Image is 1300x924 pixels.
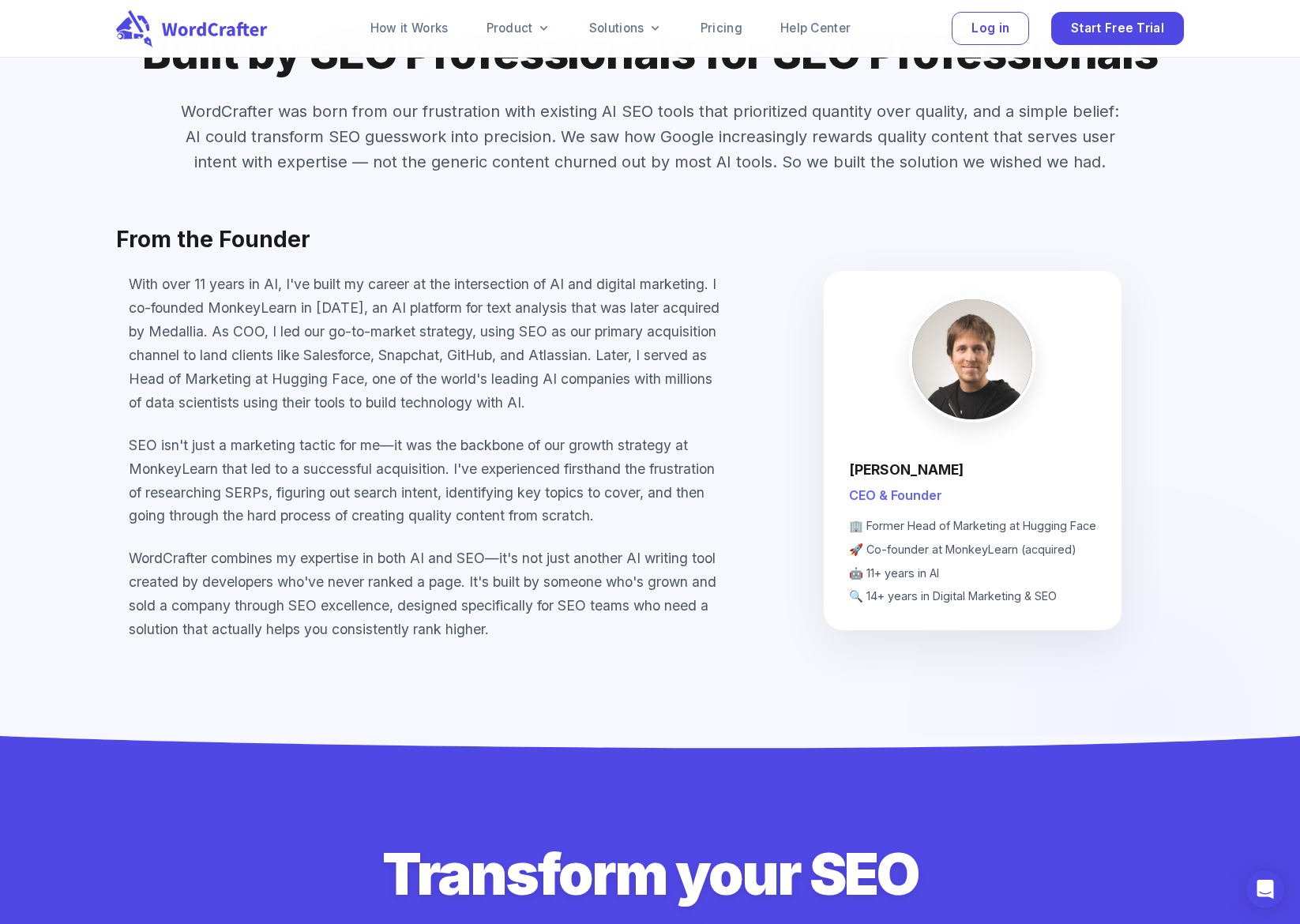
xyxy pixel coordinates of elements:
p: WordCrafter combines my expertise in both AI and SEO—it's not just another AI writing tool create... [129,547,723,641]
h4: [PERSON_NAME] [849,460,964,479]
p: SEO isn't just a marketing tactic for me—it was the backbone of our growth strategy at MonkeyLear... [129,434,723,528]
p: WordCrafter was born from our frustration with existing AI SEO tools that prioritized quantity ov... [176,99,1124,175]
a: Pricing [701,19,742,38]
div: Open Intercom Messenger [1246,870,1284,908]
span: Log in [971,18,1009,39]
p: CEO & Founder [849,486,942,505]
span: 🚀 Co-founder at MonkeyLearn (acquired) [849,541,1096,558]
button: Start Free Trial [1051,12,1184,46]
span: 🤖 11+ years in AI [849,565,1096,582]
img: Federico Pascual [912,299,1032,419]
span: 🔍 14+ years in Digital Marketing & SEO [849,588,1096,605]
a: Help Center [780,19,851,38]
a: How it Works [370,19,449,38]
p: With over 11 years in AI, I've built my career at the intersection of AI and digital marketing. I... [129,272,723,414]
h4: From the Founder [116,225,1184,254]
span: Start Free Trial [1071,18,1164,39]
span: 🏢 Former Head of Marketing at Hugging Face [849,517,1096,535]
a: Product [487,19,551,38]
button: Log in [952,12,1029,46]
a: Solutions [589,19,663,38]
